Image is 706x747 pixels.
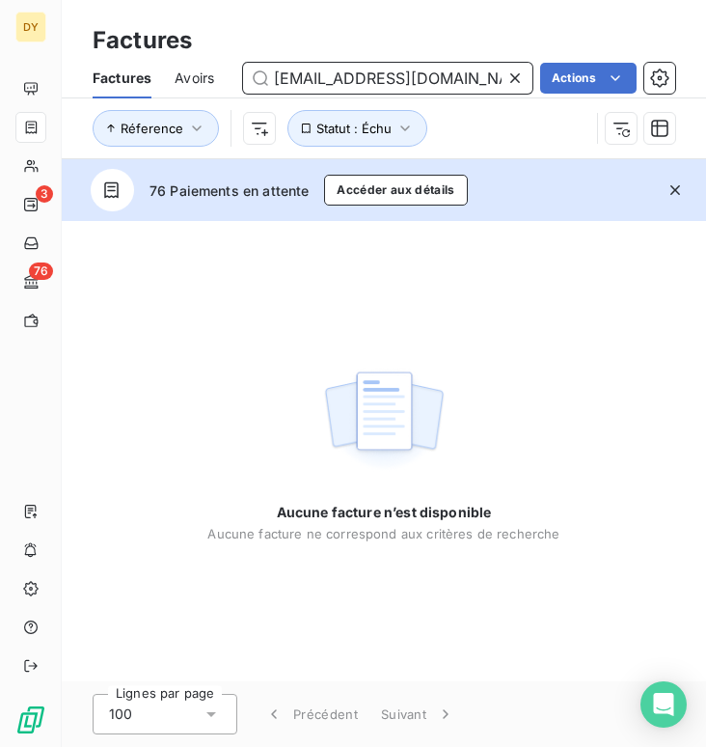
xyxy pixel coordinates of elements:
[15,12,46,42] div: DY
[369,694,467,734] button: Suivant
[640,681,687,728] div: Open Intercom Messenger
[121,121,183,136] span: Réference
[253,694,369,734] button: Précédent
[93,110,219,147] button: Réference
[324,175,467,206] button: Accéder aux détails
[243,63,532,94] input: Rechercher
[36,185,53,203] span: 3
[29,263,53,280] span: 76
[93,23,192,58] h3: Factures
[540,63,637,94] button: Actions
[277,503,492,522] span: Aucune facture n’est disponible
[93,69,151,88] span: Factures
[287,110,427,147] button: Statut : Échu
[207,526,559,541] span: Aucune facture ne correspond aux critères de recherche
[316,121,392,136] span: Statut : Échu
[175,69,214,88] span: Avoirs
[149,180,309,201] span: 76 Paiements en attente
[15,705,46,735] img: Logo LeanPay
[322,361,446,481] img: empty state
[109,705,132,724] span: 100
